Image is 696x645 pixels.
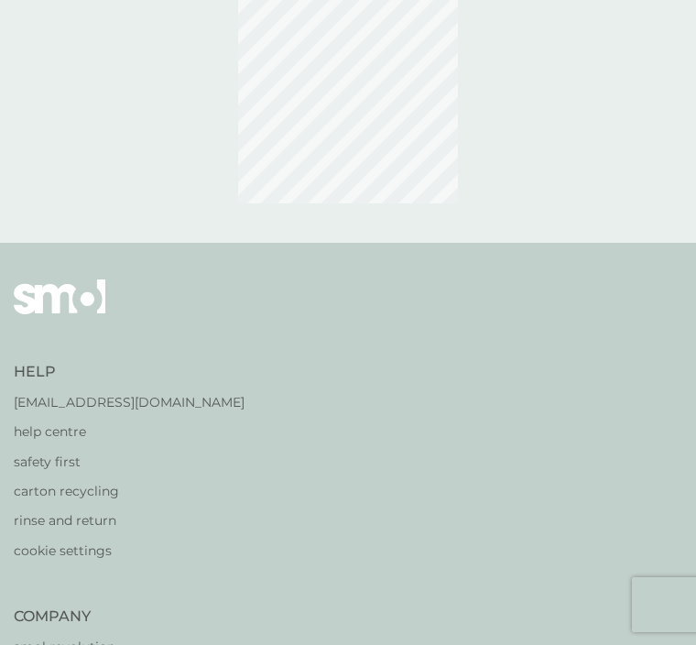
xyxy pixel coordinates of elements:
[14,607,184,627] h4: Company
[14,279,105,342] img: smol
[14,541,245,561] a: cookie settings
[14,362,245,382] h4: Help
[14,392,245,412] a: [EMAIL_ADDRESS][DOMAIN_NAME]
[14,510,245,530] a: rinse and return
[14,421,245,442] a: help centre
[14,481,245,501] a: carton recycling
[14,452,245,472] a: safety first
